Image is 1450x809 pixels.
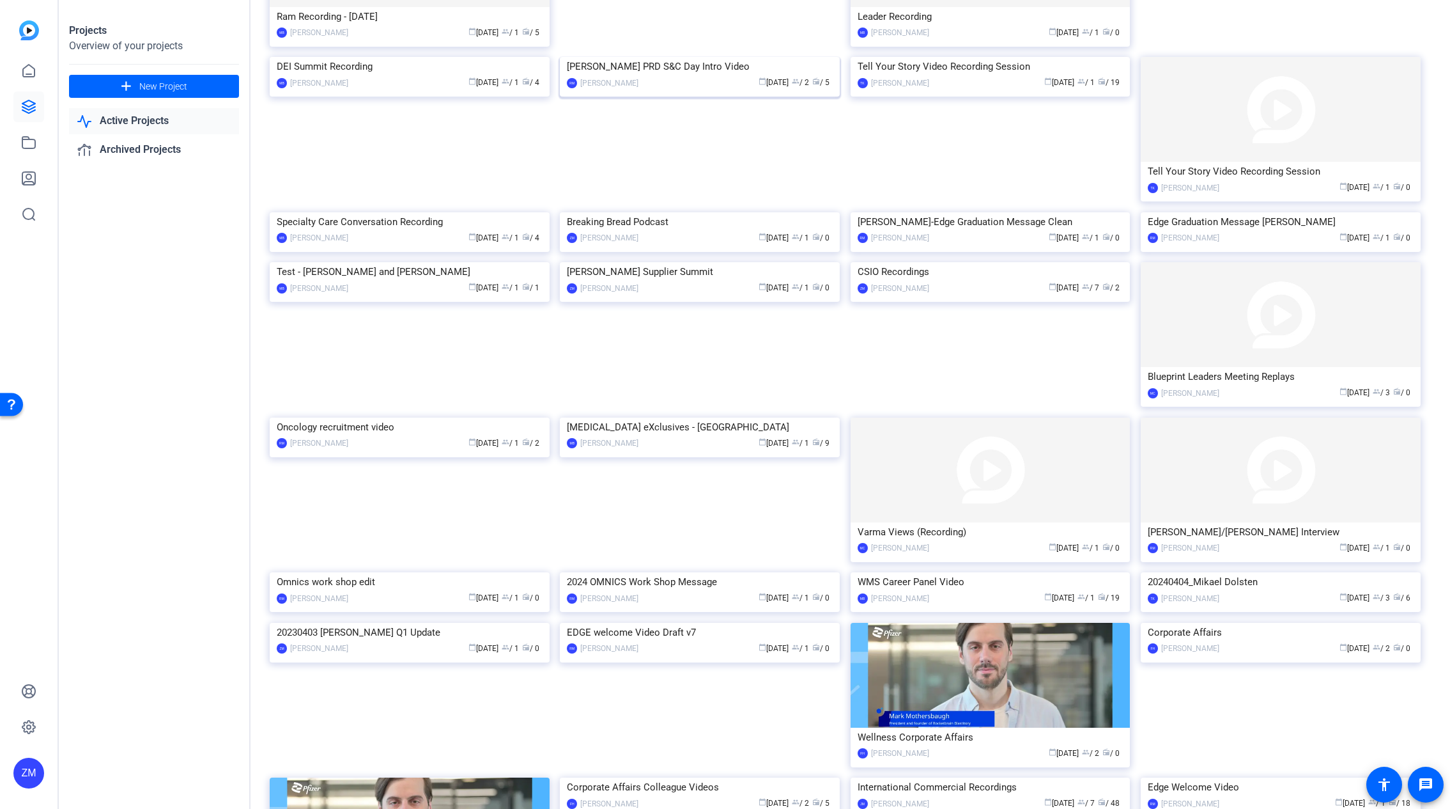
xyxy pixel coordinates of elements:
[1082,544,1099,553] span: / 1
[858,283,868,294] div: ZM
[1098,799,1120,808] span: / 48
[502,233,519,242] span: / 1
[812,593,829,602] span: / 0
[567,418,833,437] div: [MEDICAL_DATA] eXclusives - [GEOGRAPHIC_DATA]
[502,644,519,653] span: / 1
[277,572,543,592] div: Omnics work shop edit
[812,283,829,292] span: / 0
[1393,644,1410,653] span: / 0
[871,747,929,760] div: [PERSON_NAME]
[468,28,498,37] span: [DATE]
[812,438,820,446] span: radio
[858,522,1123,542] div: Varma Views (Recording)
[1148,593,1158,604] div: TK
[1082,543,1090,551] span: group
[580,592,638,605] div: [PERSON_NAME]
[1049,233,1079,242] span: [DATE]
[1339,182,1347,190] span: calendar_today
[277,7,543,26] div: Ram Recording - [DATE]
[871,542,929,554] div: [PERSON_NAME]
[1339,593,1347,601] span: calendar_today
[290,232,348,244] div: [PERSON_NAME]
[1339,388,1369,397] span: [DATE]
[1082,233,1099,242] span: / 1
[858,7,1123,26] div: Leader Recording
[1339,388,1347,395] span: calendar_today
[522,233,530,240] span: radio
[502,27,509,35] span: group
[13,758,44,789] div: ZM
[792,593,809,602] span: / 1
[468,283,498,292] span: [DATE]
[1373,544,1390,553] span: / 1
[1377,777,1392,792] mat-icon: accessibility
[759,283,789,292] span: [DATE]
[468,439,498,448] span: [DATE]
[1393,233,1401,240] span: radio
[567,283,577,294] div: ZM
[1161,182,1219,194] div: [PERSON_NAME]
[290,642,348,655] div: [PERSON_NAME]
[69,23,239,38] div: Projects
[792,593,799,601] span: group
[1082,233,1090,240] span: group
[792,643,799,651] span: group
[1373,643,1380,651] span: group
[580,77,638,90] div: [PERSON_NAME]
[1335,798,1343,806] span: calendar_today
[792,283,799,290] span: group
[1082,283,1090,290] span: group
[792,799,809,808] span: / 2
[1102,28,1120,37] span: / 0
[1049,28,1079,37] span: [DATE]
[567,78,577,88] div: RM
[567,643,577,654] div: RM
[792,438,799,446] span: group
[1393,388,1410,397] span: / 0
[502,438,509,446] span: group
[812,643,820,651] span: radio
[759,644,789,653] span: [DATE]
[19,20,39,40] img: blue-gradient.svg
[522,27,530,35] span: radio
[567,778,833,797] div: Corporate Affairs Colleague Videos
[468,233,476,240] span: calendar_today
[1102,233,1110,240] span: radio
[1049,544,1079,553] span: [DATE]
[1102,748,1110,756] span: radio
[290,592,348,605] div: [PERSON_NAME]
[1098,798,1106,806] span: radio
[871,77,929,90] div: [PERSON_NAME]
[759,593,766,601] span: calendar_today
[1049,748,1056,756] span: calendar_today
[580,232,638,244] div: [PERSON_NAME]
[812,644,829,653] span: / 0
[1049,27,1056,35] span: calendar_today
[277,78,287,88] div: MB
[580,437,638,450] div: [PERSON_NAME]
[871,592,929,605] div: [PERSON_NAME]
[567,799,577,809] div: FH
[1102,544,1120,553] span: / 0
[69,38,239,54] div: Overview of your projects
[277,623,543,642] div: 20230403 [PERSON_NAME] Q1 Update
[1389,799,1410,808] span: / 18
[858,57,1123,76] div: Tell Your Story Video Recording Session
[567,572,833,592] div: 2024 OMNICS Work Shop Message
[1373,183,1390,192] span: / 1
[567,623,833,642] div: EDGE welcome Video Draft v7
[1373,233,1390,242] span: / 1
[812,233,820,240] span: radio
[502,593,509,601] span: group
[1049,749,1079,758] span: [DATE]
[277,438,287,448] div: RM
[1148,623,1414,642] div: Corporate Affairs
[792,439,809,448] span: / 1
[759,233,766,240] span: calendar_today
[871,232,929,244] div: [PERSON_NAME]
[1077,798,1085,806] span: group
[1373,233,1380,240] span: group
[812,233,829,242] span: / 0
[1339,183,1369,192] span: [DATE]
[1161,232,1219,244] div: [PERSON_NAME]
